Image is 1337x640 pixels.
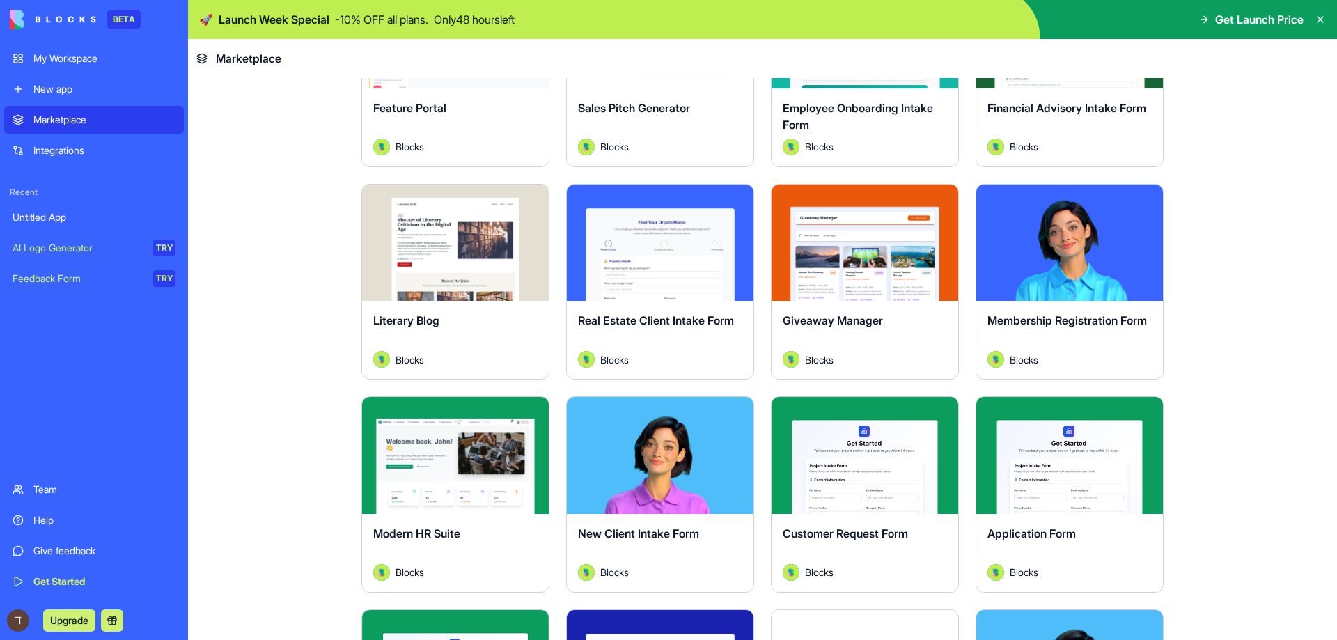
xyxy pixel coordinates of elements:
[33,52,175,65] div: My Workspace
[33,82,175,96] div: New app
[566,184,754,380] a: Real Estate Client Intake FormAvatarBlocks
[4,568,184,595] a: Get Started
[396,139,424,154] span: Blocks
[4,234,184,262] a: AI Logo GeneratorTRY
[43,613,95,627] a: Upgrade
[373,313,439,327] span: Literary Blog
[13,210,175,224] div: Untitled App
[216,50,281,67] span: Marketplace
[335,11,428,28] p: - 10 % OFF all plans.
[4,265,184,292] a: Feedback FormTRY
[771,184,959,380] a: Giveaway ManagerAvatarBlocks
[361,396,549,593] a: Modern HR SuiteAvatarBlocks
[373,526,460,540] span: Modern HR Suite
[107,10,141,29] div: BETA
[4,45,184,72] a: My Workspace
[33,483,175,497] div: Team
[33,113,175,127] div: Marketplace
[805,139,834,154] span: Blocks
[33,544,175,558] div: Give feedback
[361,184,549,380] a: Literary BlogAvatarBlocks
[783,101,933,132] span: Employee Onboarding Intake Form
[976,396,1164,593] a: Application FormAvatarBlocks
[33,513,175,527] div: Help
[600,352,629,367] span: Blocks
[1010,352,1038,367] span: Blocks
[10,10,141,29] a: BETA
[600,565,629,579] span: Blocks
[783,526,908,540] span: Customer Request Form
[396,352,424,367] span: Blocks
[153,270,175,287] div: TRY
[13,272,143,286] div: Feedback Form
[219,11,329,28] span: Launch Week Special
[396,565,424,579] span: Blocks
[10,10,96,29] img: logo
[566,396,754,593] a: New Client Intake FormAvatarBlocks
[987,526,1076,540] span: Application Form
[805,565,834,579] span: Blocks
[578,101,690,115] span: Sales Pitch Generator
[4,203,184,231] a: Untitled App
[33,575,175,588] div: Get Started
[987,139,1004,155] img: Avatar
[1010,565,1038,579] span: Blocks
[4,75,184,103] a: New app
[33,143,175,157] div: Integrations
[153,240,175,256] div: TRY
[199,11,213,28] span: 🚀
[4,506,184,534] a: Help
[4,106,184,134] a: Marketplace
[373,139,390,155] img: Avatar
[578,564,595,581] img: Avatar
[13,241,143,255] div: AI Logo Generator
[578,139,595,155] img: Avatar
[1010,139,1038,154] span: Blocks
[578,351,595,368] img: Avatar
[4,476,184,504] a: Team
[783,351,799,368] img: Avatar
[987,351,1004,368] img: Avatar
[4,136,184,164] a: Integrations
[4,537,184,565] a: Give feedback
[373,351,390,368] img: Avatar
[783,313,883,327] span: Giveaway Manager
[987,313,1147,327] span: Membership Registration Form
[373,101,446,115] span: Feature Portal
[578,526,699,540] span: New Client Intake Form
[7,609,29,632] img: ACg8ocK6-HCFhYZYZXS4j9vxc9fvCo-snIC4PGomg_KXjjGNFaHNxw=s96-c
[43,609,95,632] button: Upgrade
[1215,11,1304,28] span: Get Launch Price
[578,313,734,327] span: Real Estate Client Intake Form
[976,184,1164,380] a: Membership Registration FormAvatarBlocks
[783,564,799,581] img: Avatar
[434,11,515,28] p: Only 48 hours left
[805,352,834,367] span: Blocks
[783,139,799,155] img: Avatar
[771,396,959,593] a: Customer Request FormAvatarBlocks
[600,139,629,154] span: Blocks
[987,564,1004,581] img: Avatar
[4,187,184,198] span: Recent
[373,564,390,581] img: Avatar
[987,101,1146,115] span: Financial Advisory Intake Form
